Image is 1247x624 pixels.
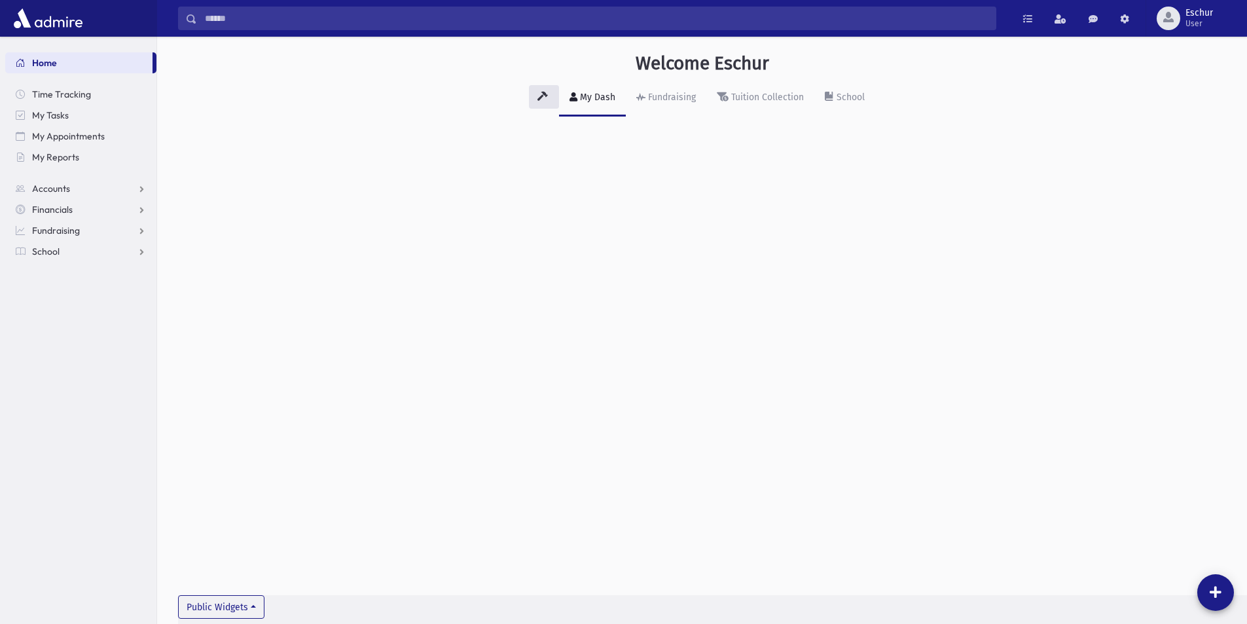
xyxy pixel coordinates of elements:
[10,5,86,31] img: AdmirePro
[5,84,156,105] a: Time Tracking
[32,246,60,257] span: School
[5,199,156,220] a: Financials
[577,92,615,103] div: My Dash
[636,52,769,75] h3: Welcome Eschur
[178,595,264,619] button: Public Widgets
[645,92,696,103] div: Fundraising
[32,57,57,69] span: Home
[814,80,875,117] a: School
[5,52,153,73] a: Home
[626,80,706,117] a: Fundraising
[32,183,70,194] span: Accounts
[706,80,814,117] a: Tuition Collection
[5,178,156,199] a: Accounts
[1185,18,1213,29] span: User
[1185,8,1213,18] span: Eschur
[5,105,156,126] a: My Tasks
[32,151,79,163] span: My Reports
[5,220,156,241] a: Fundraising
[197,7,996,30] input: Search
[729,92,804,103] div: Tuition Collection
[5,126,156,147] a: My Appointments
[32,204,73,215] span: Financials
[32,109,69,121] span: My Tasks
[32,88,91,100] span: Time Tracking
[32,130,105,142] span: My Appointments
[5,147,156,168] a: My Reports
[5,241,156,262] a: School
[834,92,865,103] div: School
[32,225,80,236] span: Fundraising
[559,80,626,117] a: My Dash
